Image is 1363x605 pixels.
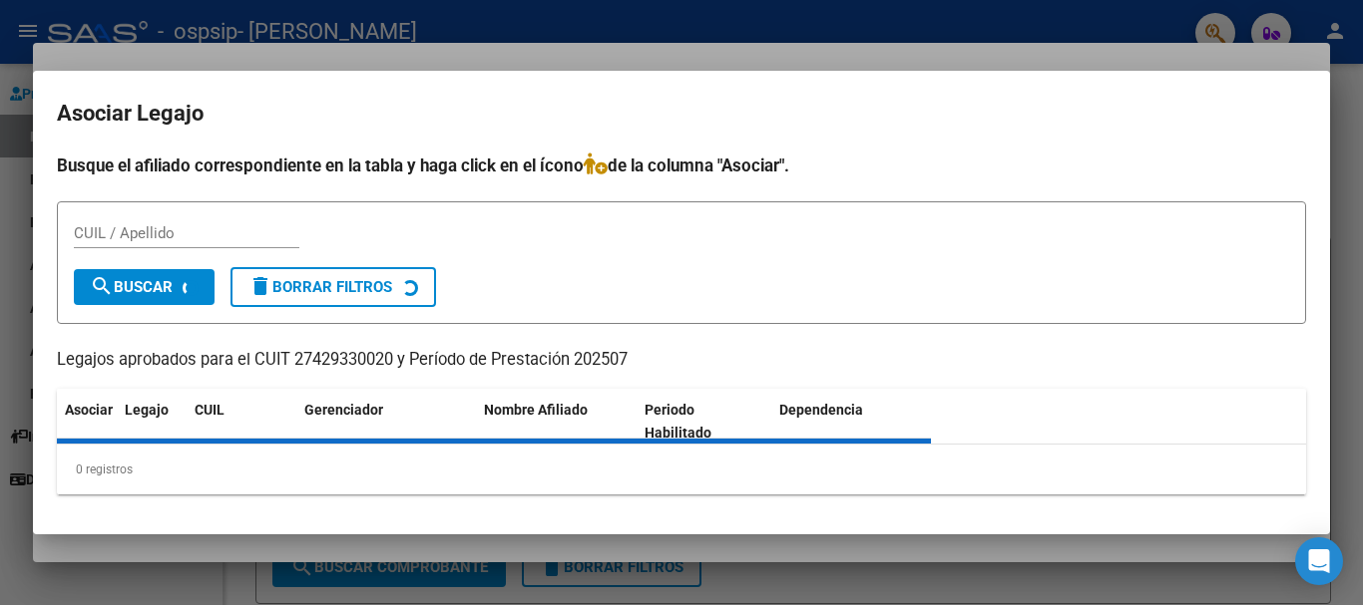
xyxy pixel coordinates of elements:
span: CUIL [195,402,225,418]
datatable-header-cell: Dependencia [771,389,932,454]
span: Nombre Afiliado [484,402,588,418]
button: Buscar [74,269,215,305]
span: Asociar [65,402,113,418]
div: Open Intercom Messenger [1295,537,1343,585]
datatable-header-cell: Legajo [117,389,187,454]
button: Borrar Filtros [230,267,436,307]
span: Borrar Filtros [248,278,392,296]
mat-icon: delete [248,274,272,298]
span: Periodo Habilitado [645,402,711,441]
h4: Busque el afiliado correspondiente en la tabla y haga click en el ícono de la columna "Asociar". [57,152,1306,178]
datatable-header-cell: CUIL [187,389,296,454]
datatable-header-cell: Periodo Habilitado [637,389,771,454]
datatable-header-cell: Nombre Afiliado [476,389,637,454]
h2: Asociar Legajo [57,95,1306,133]
div: 0 registros [57,445,1306,494]
datatable-header-cell: Asociar [57,389,117,454]
datatable-header-cell: Gerenciador [296,389,476,454]
span: Dependencia [779,402,863,418]
p: Legajos aprobados para el CUIT 27429330020 y Período de Prestación 202507 [57,348,1306,373]
span: Legajo [125,402,169,418]
span: Gerenciador [304,402,383,418]
mat-icon: search [90,274,114,298]
span: Buscar [90,278,173,296]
